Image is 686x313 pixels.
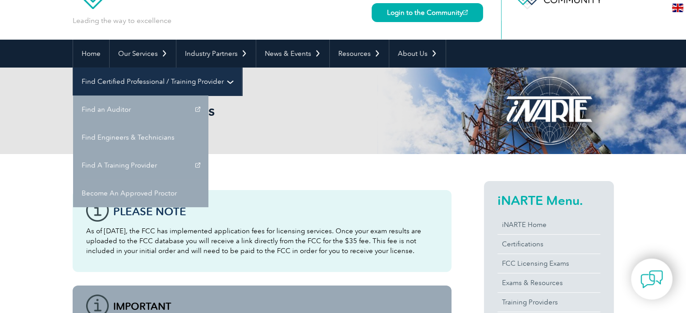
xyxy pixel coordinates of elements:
a: Industry Partners [176,40,256,68]
h2: FCC Licensing Exams [73,104,451,118]
a: Find Engineers & Technicians [73,123,208,151]
a: Exams & Resources [497,273,600,292]
h3: Please note [113,206,438,217]
a: Become An Approved Proctor [73,179,208,207]
a: Resources [330,40,389,68]
a: Login to the Community [372,3,483,22]
a: Find A Training Provider [73,151,208,179]
img: en [672,4,683,12]
p: As of [DATE], the FCC has implemented application fees for licensing services. Once your exam res... [86,226,438,256]
a: Home [73,40,109,68]
a: About Us [389,40,446,68]
a: News & Events [256,40,329,68]
a: Training Providers [497,293,600,312]
img: contact-chat.png [640,268,663,290]
img: open_square.png [463,10,468,15]
a: Certifications [497,235,600,254]
a: FCC Licensing Exams [497,254,600,273]
a: iNARTE Home [497,215,600,234]
p: Leading the way to excellence [73,16,171,26]
h2: iNARTE Menu. [497,193,600,208]
a: Our Services [110,40,176,68]
a: Find an Auditor [73,95,208,123]
a: Find Certified Professional / Training Provider [73,68,242,95]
